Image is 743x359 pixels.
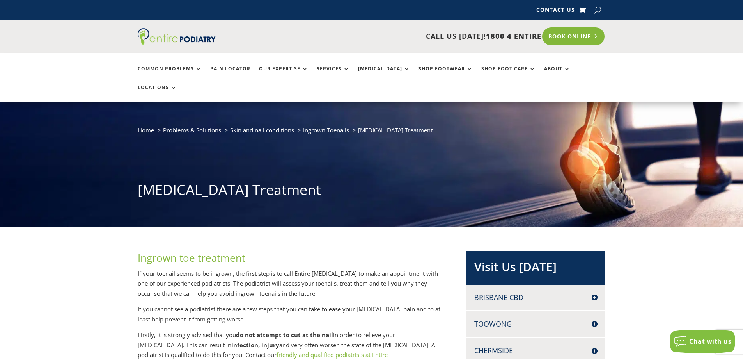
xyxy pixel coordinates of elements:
h2: Visit Us [DATE] [474,259,598,279]
span: [MEDICAL_DATA] Treatment [358,126,433,134]
a: Our Expertise [259,66,308,83]
span: Ingrown toe treatment [138,251,245,265]
a: Book Online [542,27,605,45]
img: logo (1) [138,28,216,45]
a: Problems & Solutions [163,126,221,134]
a: Shop Foot Care [481,66,536,83]
a: Common Problems [138,66,202,83]
h4: Chermside [474,346,598,355]
p: If your toenail seems to be ingrown, the first step is to call Entire [MEDICAL_DATA] to make an a... [138,269,441,305]
a: Pain Locator [210,66,250,83]
a: About [544,66,570,83]
h1: [MEDICAL_DATA] Treatment [138,180,606,204]
p: If you cannot see a podiatrist there are a few steps that you can take to ease your [MEDICAL_DATA... [138,304,441,330]
a: Contact Us [536,7,575,16]
h4: Toowong [474,319,598,329]
span: 1800 4 ENTIRE [486,31,541,41]
a: Locations [138,85,177,102]
a: [MEDICAL_DATA] [358,66,410,83]
a: Skin and nail conditions [230,126,294,134]
a: Ingrown Toenails [303,126,349,134]
span: Chat with us [689,337,731,346]
nav: breadcrumb [138,125,606,141]
a: Entire Podiatry [138,38,216,46]
a: Services [317,66,349,83]
p: CALL US [DATE]! [246,31,541,41]
a: Shop Footwear [418,66,473,83]
h4: Brisbane CBD [474,293,598,302]
a: Home [138,126,154,134]
button: Chat with us [670,330,735,353]
strong: infection, injury [231,341,279,349]
strong: do not attempt to cut at the nail [236,331,333,339]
